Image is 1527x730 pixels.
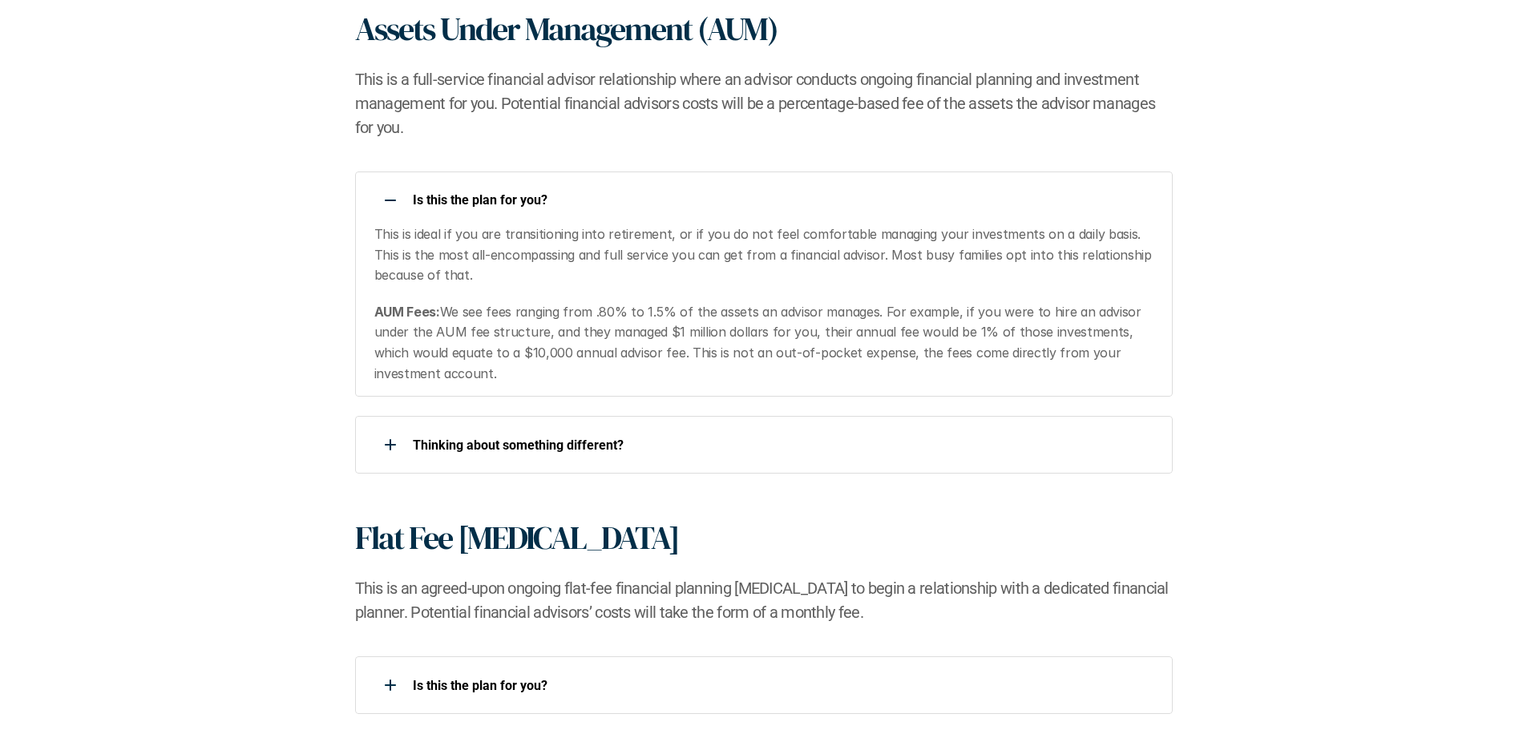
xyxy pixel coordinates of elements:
[413,192,1152,208] p: Is this the plan for you?​
[355,576,1173,624] h2: This is an agreed-upon ongoing flat-fee financial planning [MEDICAL_DATA] to begin a relationship...
[355,67,1173,139] h2: This is a full-service financial advisor relationship where an advisor conducts ongoing financial...
[374,224,1153,286] p: This is ideal if you are transitioning into retirement, or if you do not feel comfortable managin...
[355,518,679,557] h1: Flat Fee [MEDICAL_DATA]
[374,302,1153,384] p: We see fees ranging from .80% to 1.5% of the assets an advisor manages. For example, if you were ...
[355,10,778,48] h1: Assets Under Management (AUM)
[413,678,1152,693] p: Is this the plan for you?​
[413,438,1152,453] p: ​Thinking about something different?​
[374,304,440,320] strong: AUM Fees:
